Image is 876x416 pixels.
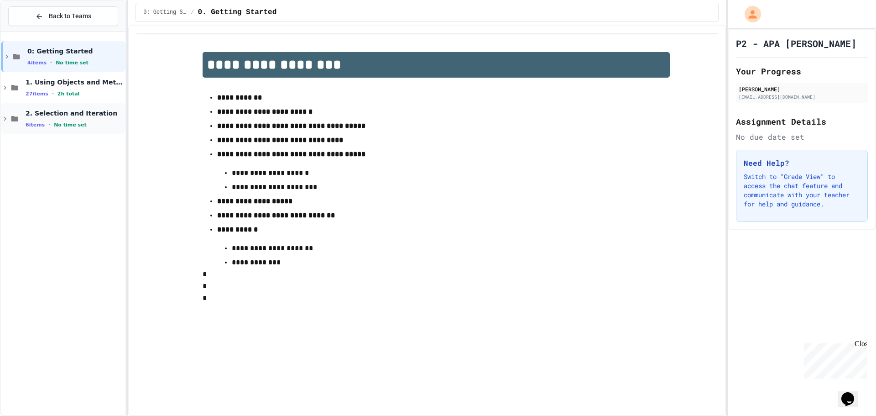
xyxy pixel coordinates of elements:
[57,91,80,97] span: 2h total
[739,94,865,100] div: [EMAIL_ADDRESS][DOMAIN_NAME]
[26,122,45,128] span: 6 items
[739,85,865,93] div: [PERSON_NAME]
[800,340,867,379] iframe: chat widget
[736,37,856,50] h1: P2 - APA [PERSON_NAME]
[735,4,763,25] div: My Account
[198,7,276,18] span: 0. Getting Started
[736,132,868,142] div: No due date set
[143,9,187,16] span: 0: Getting Started
[26,91,48,97] span: 27 items
[191,9,194,16] span: /
[27,47,124,55] span: 0: Getting Started
[736,65,868,78] h2: Your Progress
[26,109,124,117] span: 2. Selection and Iteration
[48,121,50,128] span: •
[736,115,868,128] h2: Assignment Details
[744,172,860,209] p: Switch to "Grade View" to access the chat feature and communicate with your teacher for help and ...
[838,379,867,407] iframe: chat widget
[27,60,47,66] span: 4 items
[50,59,52,66] span: •
[56,60,89,66] span: No time set
[54,122,87,128] span: No time set
[26,78,124,86] span: 1. Using Objects and Methods
[744,158,860,169] h3: Need Help?
[4,4,63,58] div: Chat with us now!Close
[8,6,118,26] button: Back to Teams
[52,90,54,97] span: •
[49,11,91,21] span: Back to Teams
